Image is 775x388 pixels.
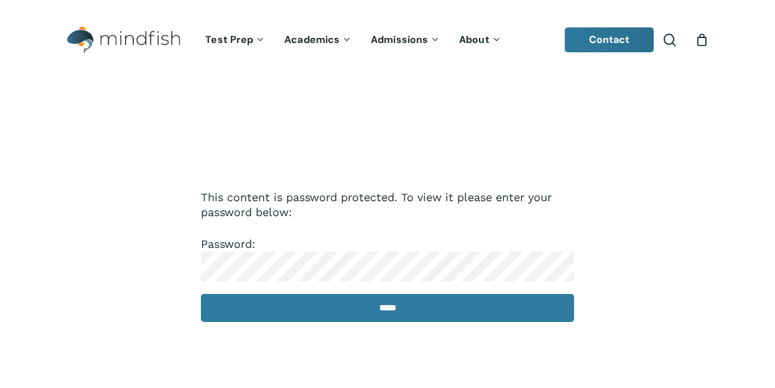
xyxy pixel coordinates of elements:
[275,35,361,45] a: Academics
[450,35,511,45] a: About
[196,17,511,64] nav: Main Menu
[201,190,574,237] p: This content is password protected. To view it please enter your password below:
[565,27,654,52] a: Contact
[50,17,725,64] header: Main Menu
[459,33,490,46] span: About
[361,35,450,45] a: Admissions
[201,252,574,282] input: Password:
[284,33,340,46] span: Academics
[589,33,630,46] span: Contact
[205,33,253,46] span: Test Prep
[196,35,275,45] a: Test Prep
[201,237,574,272] label: Password:
[695,33,708,47] a: Cart
[371,33,428,46] span: Admissions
